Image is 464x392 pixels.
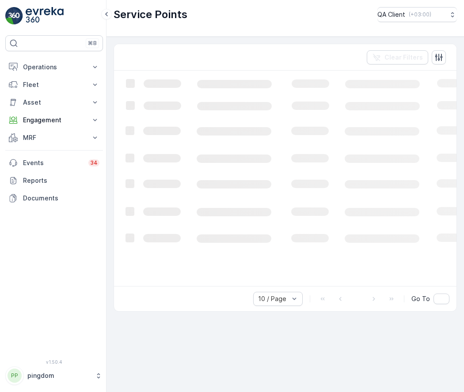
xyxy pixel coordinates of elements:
[23,133,85,142] p: MRF
[23,80,85,89] p: Fleet
[5,189,103,207] a: Documents
[23,98,85,107] p: Asset
[23,176,99,185] p: Reports
[5,58,103,76] button: Operations
[5,366,103,385] button: PPpingdom
[5,359,103,365] span: v 1.50.4
[367,50,428,64] button: Clear Filters
[8,369,22,383] div: PP
[5,76,103,94] button: Fleet
[5,129,103,147] button: MRF
[377,7,457,22] button: QA Client(+03:00)
[5,111,103,129] button: Engagement
[23,158,83,167] p: Events
[377,10,405,19] p: QA Client
[384,53,423,62] p: Clear Filters
[5,154,103,172] a: Events34
[5,7,23,25] img: logo
[90,159,98,166] p: 34
[88,40,97,47] p: ⌘B
[27,371,91,380] p: pingdom
[114,8,187,22] p: Service Points
[409,11,431,18] p: ( +03:00 )
[5,94,103,111] button: Asset
[26,7,64,25] img: logo_light-DOdMpM7g.png
[23,116,85,124] p: Engagement
[23,63,85,72] p: Operations
[5,172,103,189] a: Reports
[23,194,99,203] p: Documents
[411,294,430,303] span: Go To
